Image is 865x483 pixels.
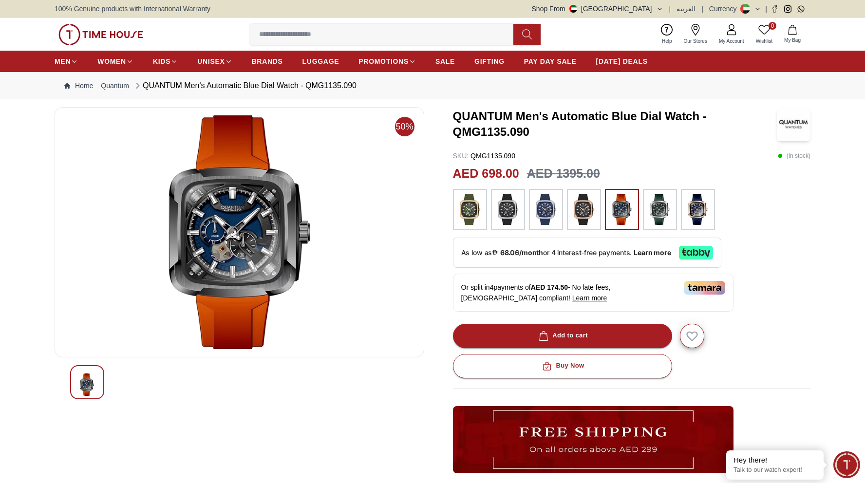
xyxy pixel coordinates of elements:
a: BRANDS [252,53,283,70]
span: AED 174.50 [531,283,568,291]
a: SALE [435,53,455,70]
a: [DATE] DEALS [596,53,648,70]
img: Tamara [684,281,725,295]
span: [DATE] DEALS [596,56,648,66]
a: Quantum [101,81,129,91]
span: 100% Genuine products with International Warranty [55,4,210,14]
img: ... [58,24,143,45]
img: ... [648,194,672,225]
a: LUGGAGE [302,53,339,70]
a: PROMOTIONS [358,53,416,70]
a: Our Stores [678,22,713,47]
span: LUGGAGE [302,56,339,66]
a: GIFTING [474,53,505,70]
div: Add to cart [537,330,588,341]
span: SKU : [453,152,469,160]
a: WOMEN [97,53,133,70]
a: Help [656,22,678,47]
span: | [765,4,767,14]
span: Help [658,37,676,45]
span: GIFTING [474,56,505,66]
span: PAY DAY SALE [524,56,577,66]
span: KIDS [153,56,170,66]
span: WOMEN [97,56,126,66]
a: Home [64,81,93,91]
a: MEN [55,53,78,70]
img: ... [458,194,482,225]
img: ... [496,194,520,225]
span: | [701,4,703,14]
img: ... [572,194,596,225]
h2: AED 698.00 [453,165,519,183]
img: United Arab Emirates [569,5,577,13]
span: 0 [769,22,776,30]
img: ... [686,194,710,225]
a: Whatsapp [797,5,805,13]
span: Wishlist [752,37,776,45]
a: Facebook [771,5,778,13]
span: My Bag [780,37,805,44]
div: Chat Widget [833,451,860,478]
div: Currency [709,4,741,14]
div: Or split in 4 payments of - No late fees, [DEMOGRAPHIC_DATA] compliant! [453,274,733,312]
p: Talk to our watch expert! [733,466,816,474]
a: 0Wishlist [750,22,778,47]
div: QUANTUM Men's Automatic Blue Dial Watch - QMG1135.090 [133,80,357,92]
span: | [669,4,671,14]
h3: QUANTUM Men's Automatic Blue Dial Watch - QMG1135.090 [453,109,777,140]
div: Buy Now [540,360,584,372]
div: Hey there! [733,455,816,465]
button: Add to cart [453,324,672,348]
span: Learn more [572,294,607,302]
button: العربية [677,4,696,14]
img: QUANTUM Men's Automatic Blue Dial Watch - QMG1135.090 [777,107,810,141]
span: SALE [435,56,455,66]
nav: Breadcrumb [55,72,810,99]
a: PAY DAY SALE [524,53,577,70]
button: My Bag [778,23,807,46]
span: UNISEX [197,56,225,66]
span: Our Stores [680,37,711,45]
p: QMG1135.090 [453,151,515,161]
a: UNISEX [197,53,232,70]
a: KIDS [153,53,178,70]
img: ... [610,194,634,225]
p: ( In stock ) [778,151,810,161]
img: QUANTUM Men's Automatic Dark Green Dial Watch - QMG1135.175 [63,115,416,349]
span: BRANDS [252,56,283,66]
button: Shop From[GEOGRAPHIC_DATA] [532,4,663,14]
span: 50% [395,117,414,136]
a: Instagram [784,5,791,13]
h3: AED 1395.00 [527,165,600,183]
span: PROMOTIONS [358,56,409,66]
span: MEN [55,56,71,66]
img: ... [453,406,733,473]
span: My Account [715,37,748,45]
img: ... [534,194,558,225]
img: QUANTUM Men's Automatic Dark Green Dial Watch - QMG1135.175 [78,373,96,396]
button: Buy Now [453,354,672,378]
